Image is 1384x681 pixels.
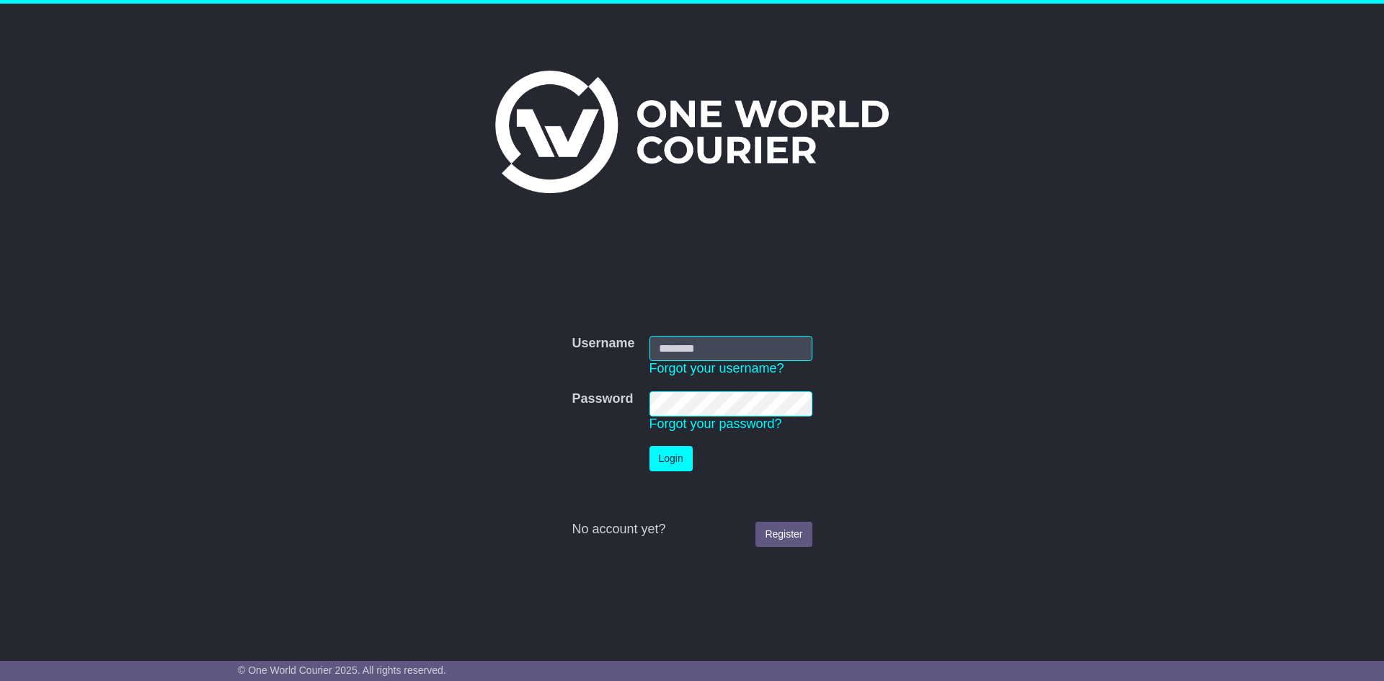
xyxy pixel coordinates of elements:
a: Register [755,522,812,547]
button: Login [649,446,693,471]
a: Forgot your password? [649,417,782,431]
label: Password [572,391,633,407]
div: No account yet? [572,522,812,538]
label: Username [572,336,634,352]
img: One World [495,71,889,193]
span: © One World Courier 2025. All rights reserved. [238,664,446,676]
a: Forgot your username? [649,361,784,375]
